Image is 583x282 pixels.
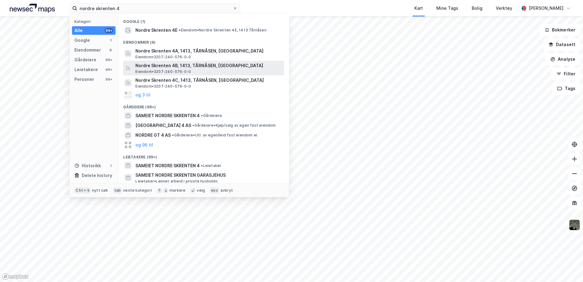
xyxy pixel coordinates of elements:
span: NORDRE GT 4 AS [135,132,171,139]
span: [GEOGRAPHIC_DATA] 4 AS [135,122,191,129]
div: 99+ [105,67,113,72]
span: Nordre Skrenten 4E [135,27,177,34]
div: Personer [74,76,94,83]
div: Gårdeiere (99+) [118,100,289,111]
img: logo.a4113a55bc3d86da70a041830d287a7e.svg [10,4,55,13]
span: Nordre Skrenten 4A, 1413, TÅRNÅSEN, [GEOGRAPHIC_DATA] [135,47,282,55]
div: 99+ [105,57,113,62]
div: Google [74,37,90,44]
div: Kart [414,5,423,12]
span: SAMEIET NORDRE SKRENTEN 4 [135,162,200,169]
div: Gårdeiere [74,56,96,63]
div: 99+ [105,28,113,33]
div: 1 [108,38,113,43]
button: Bokmerker [539,24,581,36]
span: • [192,123,194,128]
div: [PERSON_NAME] [529,5,563,12]
span: • [172,133,174,137]
div: 99+ [105,77,113,82]
button: Datasett [543,38,581,51]
span: • [179,28,181,32]
span: • [201,163,203,168]
button: og 96 til [135,141,153,149]
button: og 3 til [135,91,150,99]
div: markere [170,188,185,193]
div: 6 [108,48,113,52]
div: Google (1) [118,14,289,25]
div: esc [210,187,219,193]
span: Eiendom • 3207-240-576-0-0 [135,55,191,60]
span: Gårdeiere • Utl. av egen/leid fast eiendom el. [172,133,258,138]
div: Bolig [472,5,482,12]
span: Eiendom • 3207-240-576-0-0 [135,69,191,74]
iframe: Chat Widget [553,253,583,282]
div: Historikk [74,162,101,169]
div: neste kategori [123,188,152,193]
div: Leietakere (99+) [118,150,289,161]
span: SAMEIET NORDRE SKRENTEN 4 [135,112,200,119]
div: Eiendommer (6) [118,35,289,46]
a: Mapbox homepage [2,273,29,280]
button: Analyse [545,53,581,65]
span: SAMEIET NORDRE SKRENTEN GARASJEHUS [135,172,282,179]
span: Gårdeiere • Kjøp/salg av egen fast eiendom [192,123,276,128]
div: tab [113,187,122,193]
div: Mine Tags [436,5,458,12]
span: Nordre Skrenten 4C, 1413, TÅRNÅSEN, [GEOGRAPHIC_DATA] [135,77,282,84]
span: Leietaker [201,163,221,168]
div: Kategori [74,19,116,24]
span: Eiendom • Nordre Skrenten 4E, 1413 Tårnåsen [179,28,266,33]
span: Nordre Skrenten 4B, 1413, TÅRNÅSEN, [GEOGRAPHIC_DATA] [135,62,282,69]
span: Leietaker • Lønnet arbeid i private husholdn. [135,179,218,184]
div: Ctrl + k [74,187,91,193]
div: 1 [108,163,113,168]
div: Verktøy [496,5,512,12]
img: 9k= [569,219,580,231]
span: • [201,113,203,118]
div: Leietakere [74,66,98,73]
div: nytt søk [92,188,108,193]
div: Eiendommer [74,46,101,54]
div: Alle [74,27,83,34]
button: Filter [551,68,581,80]
input: Søk på adresse, matrikkel, gårdeiere, leietakere eller personer [77,4,233,13]
div: Delete history [82,172,112,179]
div: avbryt [220,188,233,193]
button: Tags [552,82,581,95]
span: Eiendom • 3207-240-576-0-0 [135,84,191,89]
div: velg [197,188,205,193]
span: Gårdeiere [201,113,222,118]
